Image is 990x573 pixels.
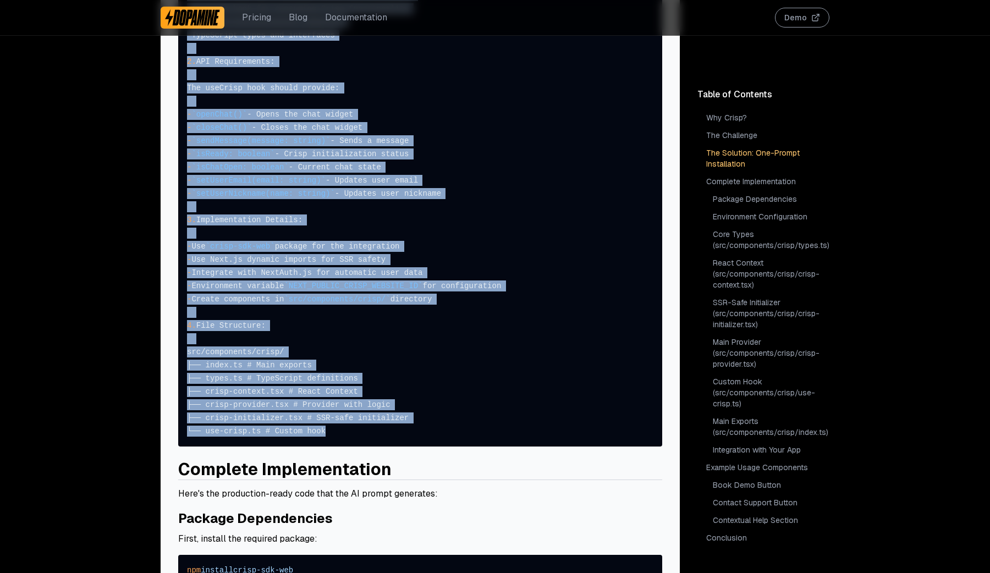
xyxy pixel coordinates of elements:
span: - [187,295,191,304]
a: Environment Configuration [711,209,829,224]
span: - [187,189,191,198]
span: - [187,110,191,119]
span: src/components/crisp/ [187,348,284,356]
a: React Context (src/components/crisp/crisp-context.tsx) [711,255,829,293]
span: ├── crisp-provider.tsx # Provider with logic [187,400,391,409]
span: ├── crisp-context.tsx # React Context [187,387,358,396]
a: Blog [289,11,307,24]
span: directory [391,295,432,304]
span: `setUserNickname(name: string)` [191,189,334,198]
span: 2. [187,57,196,66]
a: Core Types (src/components/crisp/types.ts) [711,227,829,253]
span: └── use-crisp.ts # Custom hook [187,427,326,436]
span: Use [191,242,205,251]
span: Create components in [191,295,284,304]
span: - Current chat state [289,163,381,172]
a: Documentation [325,11,387,24]
span: 4. [187,321,196,330]
span: `closeChat()` [191,123,251,132]
span: - [187,150,191,158]
span: `isReady: boolean` [191,150,274,158]
p: Here's the production-ready code that the AI prompt generates: [178,487,662,501]
span: for configuration [422,282,501,290]
a: Main Provider (src/components/crisp/crisp-provider.tsx) [711,334,829,372]
span: `sendMessage(message: string)` [191,136,330,145]
a: Package Dependencies [711,191,829,207]
a: Book Demo Button [711,477,829,493]
span: The useCrisp hook should provide: [187,84,339,92]
span: ├── index.ts # Main exports [187,361,312,370]
span: API Requirements: [196,57,275,66]
span: 3. [187,216,196,224]
button: Demo [775,8,829,27]
a: Example Usage Components [704,460,829,475]
span: `isChatOpen: boolean` [191,163,288,172]
span: - [187,282,191,290]
span: ├── crisp-initializer.tsx # SSR-safe initializer [187,414,409,422]
a: Custom Hook (src/components/crisp/use-crisp.ts) [711,374,829,411]
div: Table of Contents [697,88,829,101]
a: Dopamine [161,7,224,29]
img: Dopamine [165,9,220,26]
span: Implementation Details: [196,216,302,224]
a: The Solution: One-Prompt Installation [704,145,829,172]
span: Use Next.js dynamic imports for SSR safety [191,255,386,264]
span: - [187,163,191,172]
span: - Sends a message [330,136,409,145]
a: Integration with Your App [711,442,829,458]
span: `crisp-sdk-web` [206,242,275,251]
span: - Crisp initialization status [275,150,409,158]
span: - Updates user email [326,176,418,185]
span: - Closes the chat widget [252,123,363,132]
span: - [187,242,191,251]
a: Contact Support Button [711,495,829,510]
a: Complete Implementation [704,174,829,189]
span: Integrate with NextAuth.js for automatic user data [191,268,422,277]
a: Complete Implementation [178,459,392,480]
a: Package Dependencies [178,510,333,527]
span: `setUserEmail(email: string)` [191,176,326,185]
span: - Opens the chat widget [247,110,353,119]
p: First, install the required package: [178,532,662,546]
span: - Updates user nickname [335,189,441,198]
span: - [187,176,191,185]
a: SSR-Safe Initializer (src/components/crisp/crisp-initializer.tsx) [711,295,829,332]
a: Why Crisp? [704,110,829,125]
a: Contextual Help Section [711,513,829,528]
span: package for the integration [275,242,400,251]
a: The Challenge [704,128,829,143]
span: - [187,255,191,264]
span: `NEXT_PUBLIC_CRISP_WEBSITE_ID` [284,282,422,290]
span: - [187,123,191,132]
span: `openChat()` [191,110,247,119]
a: Main Exports (src/components/crisp/index.ts) [711,414,829,440]
span: ├── types.ts # TypeScript definitions [187,374,358,383]
span: File Structure: [196,321,266,330]
span: Environment variable [191,282,284,290]
a: Pricing [242,11,271,24]
span: - [187,136,191,145]
span: - [187,268,191,277]
span: `src/components/crisp/` [284,295,390,304]
a: Conclusion [704,530,829,546]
